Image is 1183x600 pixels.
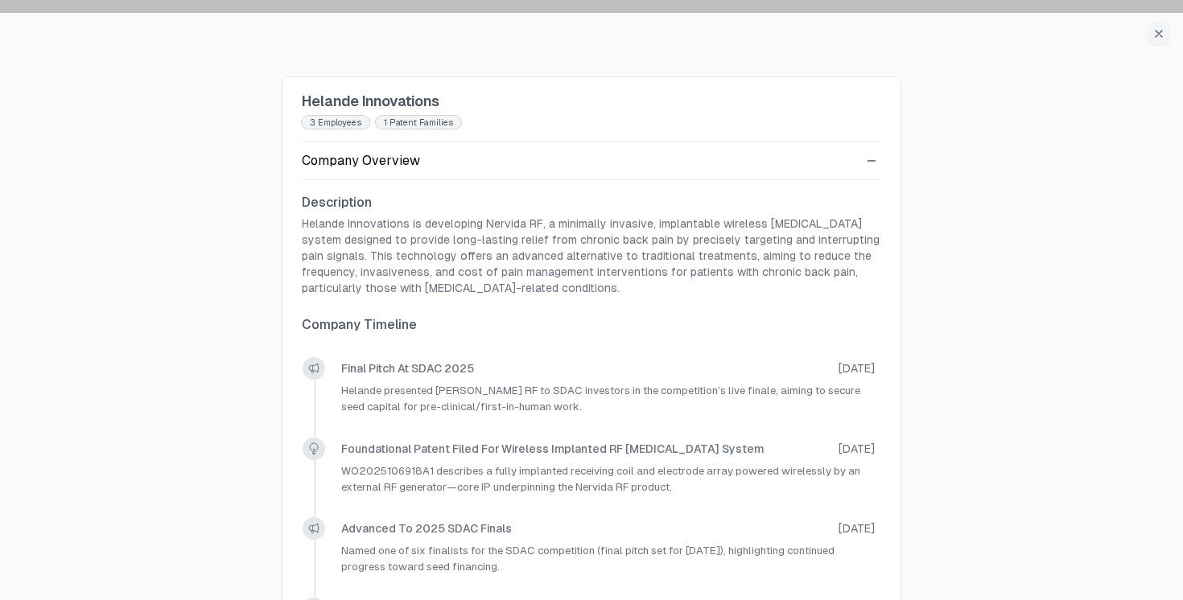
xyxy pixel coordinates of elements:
[302,315,881,335] h3: Company Timeline
[341,383,875,415] p: Helande presented [PERSON_NAME] RF to SDAC investors in the competition’s live finale, aiming to ...
[341,543,875,575] p: Named one of six finalists for the SDAC competition (final pitch set for [DATE]), highlighting co...
[341,441,764,457] a: Foundational patent filed for wireless implanted RF [MEDICAL_DATA] system
[839,441,875,457] span: [DATE]
[341,520,512,536] a: Advanced to 2025 SDAC Finals
[302,216,881,296] p: Helande Innovations is developing Nervida RF, a minimally invasive, implantable wireless [MEDICAL...
[302,90,881,113] h1: Helande Innovations
[341,463,875,495] p: WO2025106918A1 describes a fully implanted receiving coil and electrode array powered wirelessly ...
[302,116,369,129] div: 3 employees
[839,520,875,536] span: [DATE]
[302,193,881,212] h3: Description
[341,360,474,376] a: Final pitch at SDAC 2025
[302,151,420,171] div: Company Overview
[839,360,875,376] span: [DATE]
[376,116,461,129] div: 1 Patent Families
